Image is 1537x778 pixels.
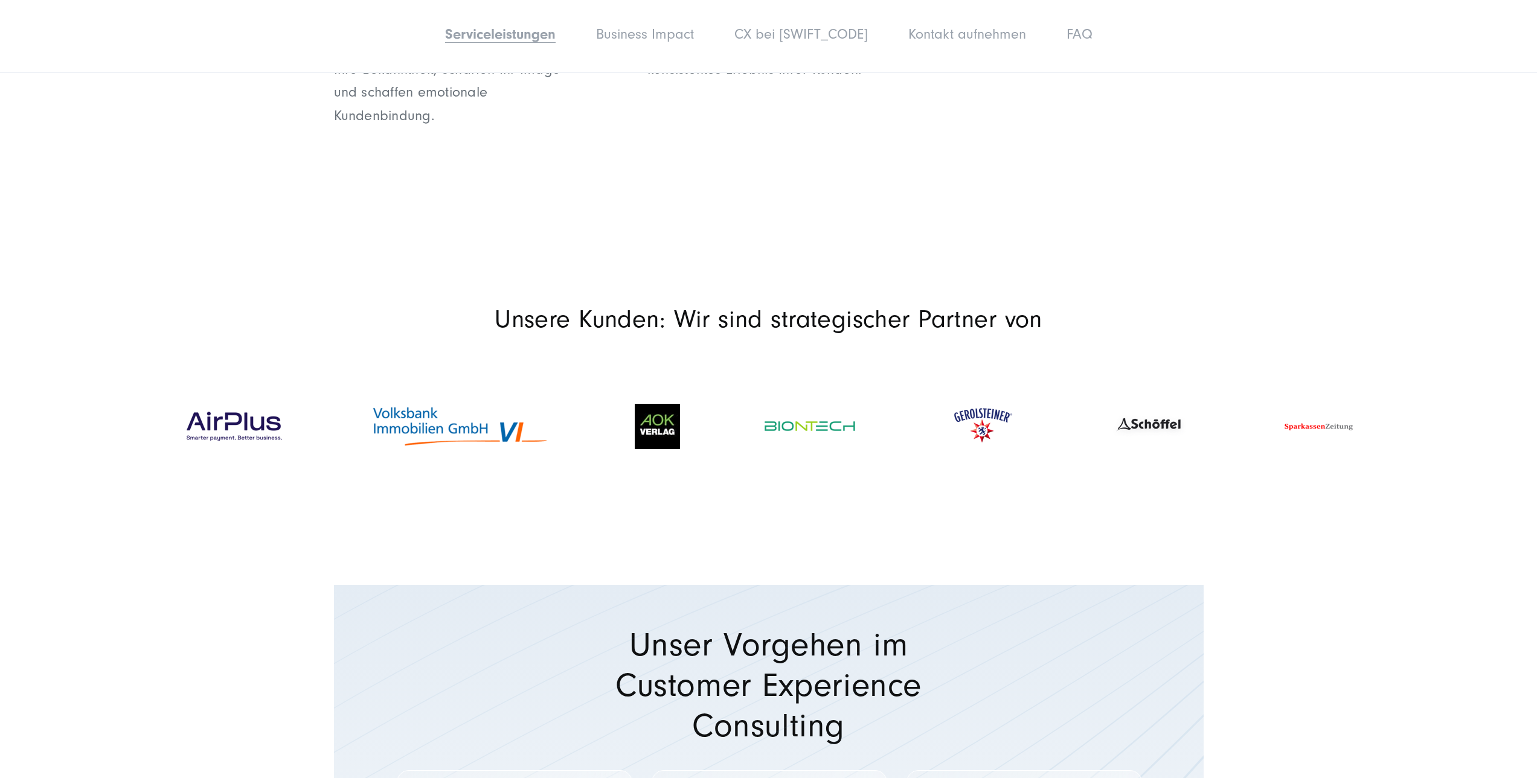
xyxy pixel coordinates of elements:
p: Unsere Kunden: Wir sind strategischer Partner von [334,305,1204,335]
img: Kundenlogo SparkassenZeitung - Digitalagentur SUNZINET [1272,396,1369,456]
a: Kontakt aufnehmen [908,26,1026,42]
a: Serviceleistungen [445,26,556,42]
img: Kundenlogo AOK-Verlag schwarz/grün - Digitalagentur SUNZINET [635,404,680,449]
img: Kundenlogo Biontech grün - Digitalagentur SUNZINET [765,421,855,431]
a: Business Impact [596,26,694,42]
img: AirPlus Logo [182,409,285,444]
img: logo_schoeffel [1109,413,1187,440]
img: Gerolsteiner Logo - Kundenprojekt - Digitalagentur SUNZINET [940,400,1025,453]
a: FAQ [1067,26,1093,42]
a: CX bei [SWIFT_CODE] [734,26,868,42]
img: Kundenlogo Volksbank Immobilien GmbH blaue/orange - Digitalagentur SUNZINET [370,404,550,449]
